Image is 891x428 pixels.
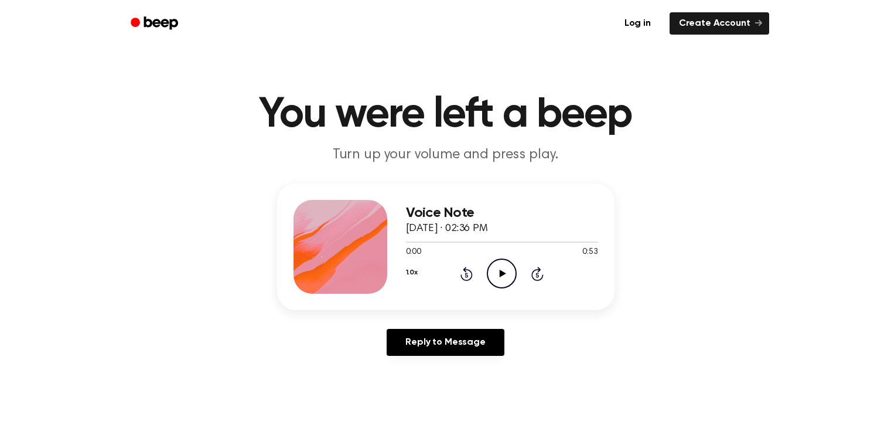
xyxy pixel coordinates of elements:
span: 0:53 [582,246,598,259]
a: Create Account [670,12,769,35]
span: 0:00 [406,246,421,259]
span: [DATE] · 02:36 PM [406,223,488,234]
button: 1.0x [406,263,418,283]
p: Turn up your volume and press play. [221,145,671,165]
a: Log in [613,10,663,37]
a: Beep [122,12,189,35]
h1: You were left a beep [146,94,746,136]
a: Reply to Message [387,329,504,356]
h3: Voice Note [406,205,598,221]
